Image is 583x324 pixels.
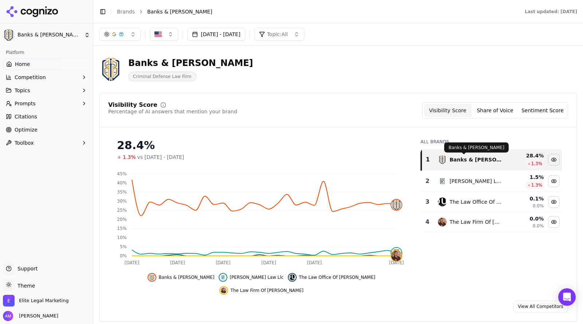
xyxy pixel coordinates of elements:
tspan: 10% [117,235,127,240]
span: Optimize [15,126,38,133]
button: Toolbox [3,137,90,149]
div: 28.4 % [508,152,544,159]
tr: 1banks & browerBanks & [PERSON_NAME]28.4%1.3%Hide banks & brower data [421,149,562,171]
tspan: 5% [120,244,127,249]
tspan: 25% [117,208,127,213]
img: Banks & Brower [3,29,15,41]
img: banks & brower [438,155,447,164]
span: vs [DATE] - [DATE] [137,153,184,161]
span: Topics [15,87,30,94]
span: Citations [15,113,37,120]
button: Prompts [3,98,90,109]
img: rigney law llc [220,274,226,280]
tspan: [DATE] [216,260,231,265]
div: 0.1 % [508,195,544,202]
div: 2 [424,177,430,186]
img: the law firm of jesse k sanchez [221,288,227,293]
div: The Law Firm Of [PERSON_NAME] [450,218,502,226]
span: 1.3 % [531,161,543,167]
div: Visibility Score [108,102,157,108]
tspan: [DATE] [125,260,140,265]
div: The Law Office Of [PERSON_NAME] [450,198,502,206]
a: View All Competitors [513,301,568,312]
tspan: 40% [117,180,127,186]
div: Banks & [PERSON_NAME] [450,156,502,163]
button: Hide the law firm of jesse k sanchez data [219,286,304,295]
nav: breadcrumb [117,8,510,15]
p: Banks & [PERSON_NAME] [449,145,504,151]
button: Hide rigney law llc data [548,175,560,187]
div: Banks & [PERSON_NAME] [128,57,253,69]
img: Alex Morris [3,311,13,321]
span: Prompts [15,100,36,107]
span: 1.3% [123,153,136,161]
span: [PERSON_NAME] [16,313,58,319]
button: Topics [3,85,90,96]
img: banks & brower [391,200,402,210]
button: Competition [3,71,90,83]
div: Data table [420,149,562,232]
button: [DATE] - [DATE] [187,28,245,41]
button: Hide banks & brower data [148,273,214,282]
tspan: 15% [117,226,127,231]
span: The Law Office Of [PERSON_NAME] [299,274,375,280]
span: Competition [15,74,46,81]
div: All Brands [420,139,562,145]
div: [PERSON_NAME] Law Llc [450,177,502,185]
span: Theme [15,283,35,289]
div: Open Intercom Messenger [558,288,576,306]
span: Banks & [PERSON_NAME] [159,274,214,280]
span: Support [15,265,38,272]
button: Open user button [3,311,58,321]
span: Toolbox [15,139,34,147]
button: Hide banks & brower data [548,154,560,165]
span: [PERSON_NAME] Law Llc [230,274,283,280]
div: 28.4% [117,139,406,152]
span: Elite Legal Marketing [19,297,69,304]
tspan: 20% [117,217,127,222]
div: 1 [425,155,430,164]
button: Hide rigney law llc data [219,273,283,282]
button: Hide the law office of jeff cardella data [548,196,560,208]
tr: 4the law firm of jesse k sanchezThe Law Firm Of [PERSON_NAME]0.0%0.0%Hide the law firm of jesse k... [421,212,562,232]
span: Home [15,60,30,68]
tspan: [DATE] [307,260,322,265]
a: Brands [117,9,135,15]
button: Sentiment Score [519,104,566,117]
div: 1.5 % [508,173,544,181]
span: 0.0% [533,223,544,229]
img: the law firm of jesse k sanchez [391,251,402,261]
div: 0.0 % [508,215,544,222]
tspan: [DATE] [261,260,276,265]
tspan: 45% [117,171,127,176]
img: rigney law llc [438,177,447,186]
button: Hide the law office of jeff cardella data [288,273,375,282]
a: Optimize [3,124,90,136]
img: the law office of jeff cardella [438,198,447,206]
img: United States [154,31,162,38]
div: Platform [3,47,90,58]
div: Last updated: [DATE] [525,9,577,15]
tspan: 35% [117,190,127,195]
img: Elite Legal Marketing [3,295,15,307]
span: 0.0% [533,203,544,209]
a: Home [3,58,90,70]
button: Visibility Score [424,104,472,117]
img: the law office of jeff cardella [289,274,295,280]
span: 1.3 % [531,182,543,188]
tspan: [DATE] [170,260,185,265]
div: 4 [424,218,430,226]
img: banks & brower [149,274,155,280]
button: Share of Voice [472,104,519,117]
span: Banks & [PERSON_NAME] [17,32,81,38]
div: Percentage of AI answers that mention your brand [108,108,237,115]
span: Criminal Defense Law Firm [128,72,196,81]
span: Topic: All [267,31,288,38]
img: rigney law llc [391,248,402,258]
tr: 3the law office of jeff cardellaThe Law Office Of [PERSON_NAME]0.1%0.0%Hide the law office of jef... [421,192,562,212]
span: Banks & [PERSON_NAME] [147,8,212,15]
tr: 2rigney law llc[PERSON_NAME] Law Llc1.5%1.3%Hide rigney law llc data [421,171,562,192]
button: Hide the law firm of jesse k sanchez data [548,216,560,228]
tspan: 30% [117,199,127,204]
img: Banks & Brower [99,58,122,81]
